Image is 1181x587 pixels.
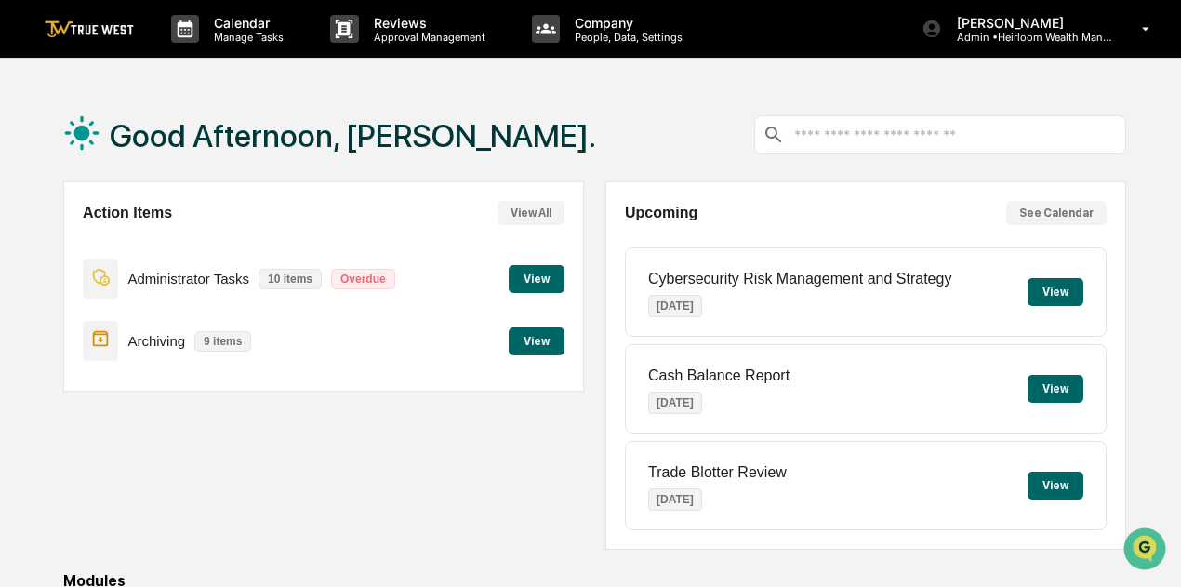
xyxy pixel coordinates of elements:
[127,226,238,260] a: 🗄️Attestations
[648,367,790,384] p: Cash Balance Report
[560,31,692,44] p: People, Data, Settings
[648,271,951,287] p: Cybersecurity Risk Management and Strategy
[63,141,305,160] div: Start new chat
[63,160,235,175] div: We're available if you need us!
[11,226,127,260] a: 🖐️Preclearance
[1028,472,1083,500] button: View
[648,392,702,414] p: [DATE]
[19,235,33,250] div: 🖐️
[110,117,596,154] h1: Good Afternoon, [PERSON_NAME].
[131,314,225,328] a: Powered byPylon
[560,15,692,31] p: Company
[942,31,1115,44] p: Admin • Heirloom Wealth Management
[153,233,231,252] span: Attestations
[37,269,117,287] span: Data Lookup
[127,333,185,349] p: Archiving
[135,235,150,250] div: 🗄️
[83,205,172,221] h2: Action Items
[648,295,702,317] p: [DATE]
[1121,526,1172,576] iframe: Open customer support
[37,233,120,252] span: Preclearance
[316,147,338,169] button: Start new chat
[648,488,702,511] p: [DATE]
[648,464,787,481] p: Trade Blotter Review
[359,31,495,44] p: Approval Management
[509,327,564,355] button: View
[509,331,564,349] a: View
[625,205,697,221] h2: Upcoming
[11,261,125,295] a: 🔎Data Lookup
[509,269,564,287] a: View
[942,15,1115,31] p: [PERSON_NAME]
[194,331,251,352] p: 9 items
[19,271,33,286] div: 🔎
[259,269,322,289] p: 10 items
[509,265,564,293] button: View
[1028,375,1083,403] button: View
[127,271,249,287] p: Administrator Tasks
[331,269,395,289] p: Overdue
[1028,278,1083,306] button: View
[199,15,293,31] p: Calendar
[19,141,52,175] img: 1746055101610-c473b297-6a78-478c-a979-82029cc54cd1
[19,38,338,68] p: How can we help?
[45,20,134,38] img: logo
[1006,201,1107,225] button: See Calendar
[199,31,293,44] p: Manage Tasks
[185,314,225,328] span: Pylon
[359,15,495,31] p: Reviews
[498,201,564,225] button: View All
